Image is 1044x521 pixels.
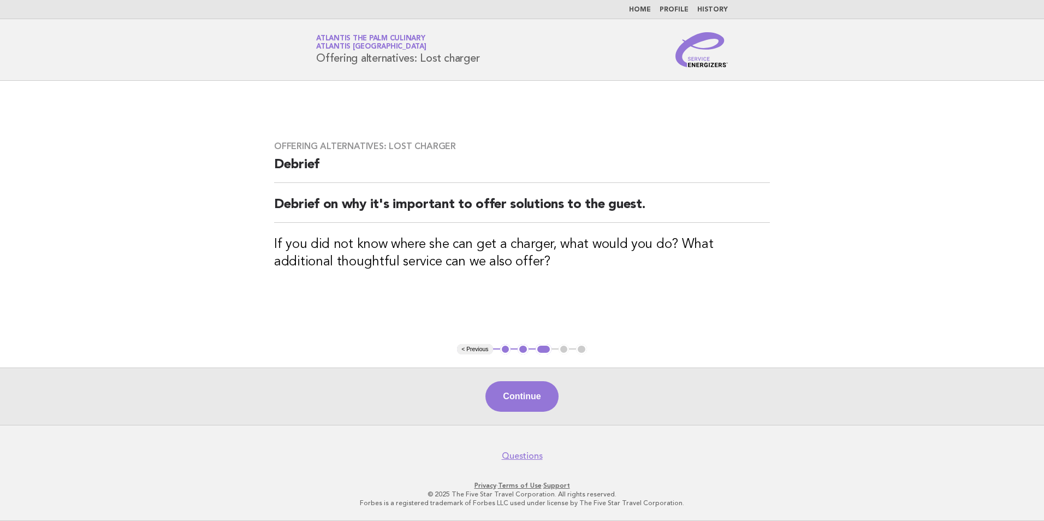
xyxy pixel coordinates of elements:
[188,499,856,507] p: Forbes is a registered trademark of Forbes LLC used under license by The Five Star Travel Corpora...
[629,7,651,13] a: Home
[660,7,689,13] a: Profile
[274,236,770,271] h3: If you did not know where she can get a charger, what would you do? What additional thoughtful se...
[498,482,542,489] a: Terms of Use
[474,482,496,489] a: Privacy
[188,490,856,499] p: © 2025 The Five Star Travel Corporation. All rights reserved.
[502,451,543,461] a: Questions
[675,32,728,67] img: Service Energizers
[316,35,426,50] a: Atlantis The Palm CulinaryAtlantis [GEOGRAPHIC_DATA]
[316,44,426,51] span: Atlantis [GEOGRAPHIC_DATA]
[188,481,856,490] p: · ·
[274,156,770,183] h2: Debrief
[536,344,551,355] button: 3
[316,35,479,64] h1: Offering alternatives: Lost charger
[543,482,570,489] a: Support
[274,196,770,223] h2: Debrief on why it's important to offer solutions to the guest.
[457,344,493,355] button: < Previous
[274,141,770,152] h3: Offering alternatives: Lost charger
[485,381,558,412] button: Continue
[518,344,529,355] button: 2
[697,7,728,13] a: History
[500,344,511,355] button: 1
